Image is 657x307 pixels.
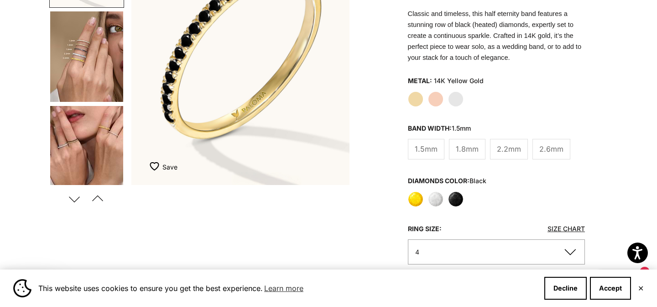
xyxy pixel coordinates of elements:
[590,277,631,300] button: Accept
[456,143,479,155] span: 1.8mm
[408,122,471,135] legend: Band Width:
[434,74,484,88] variant-option-value: 14K Yellow Gold
[263,281,305,295] a: Learn more
[544,277,587,300] button: Decline
[49,105,124,197] button: Go to item 5
[49,11,124,103] button: Go to item 4
[408,239,585,265] button: 4
[638,286,644,291] button: Close
[13,279,31,297] img: Cookie banner
[150,158,177,176] button: Add to Wishlist
[50,106,123,196] img: #YellowGold #WhiteGold #RoseGold
[539,143,563,155] span: 2.6mm
[415,248,419,256] span: 4
[408,10,582,61] span: Classic and timeless, this half eternity band features a stunning row of black (heated) diamonds,...
[150,162,162,171] img: wishlist
[408,222,442,236] legend: Ring Size:
[497,143,521,155] span: 2.2mm
[408,74,432,88] legend: Metal:
[50,11,123,102] img: #YellowGold #WhiteGold #RoseGold
[408,174,486,188] legend: Diamonds Color:
[415,143,438,155] span: 1.5mm
[38,281,537,295] span: This website uses cookies to ensure you get the best experience.
[547,225,585,233] a: Size Chart
[469,177,486,185] variant-option-value: black
[452,124,471,132] variant-option-value: 1.5mm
